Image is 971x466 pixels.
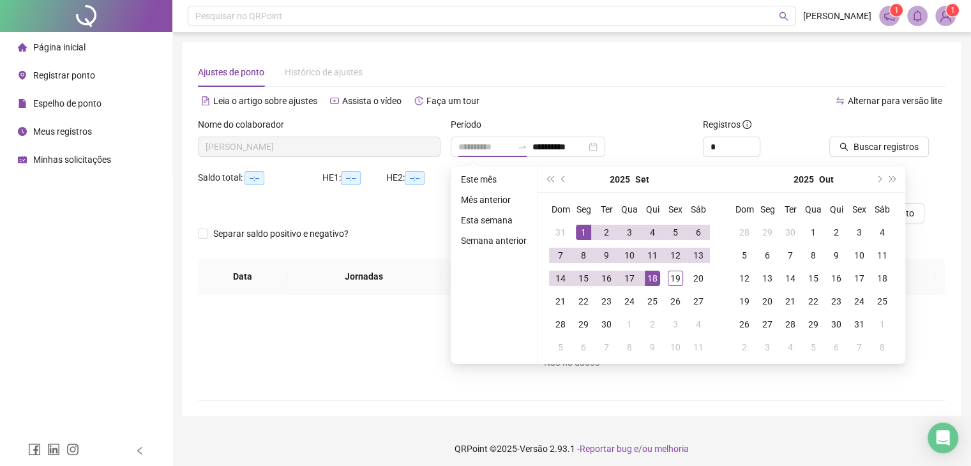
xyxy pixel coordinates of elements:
[691,317,706,332] div: 4
[553,317,568,332] div: 28
[618,244,641,267] td: 2025-09-10
[576,248,591,263] div: 8
[456,233,532,248] li: Semana anterior
[576,225,591,240] div: 1
[691,340,706,355] div: 11
[641,290,664,313] td: 2025-09-25
[871,198,894,221] th: Sáb
[928,423,958,453] div: Open Intercom Messenger
[618,290,641,313] td: 2025-09-24
[829,317,844,332] div: 30
[28,443,41,456] span: facebook
[456,172,532,187] li: Este mês
[756,267,779,290] td: 2025-10-13
[783,317,798,332] div: 28
[848,244,871,267] td: 2025-10-10
[829,271,844,286] div: 16
[572,267,595,290] td: 2025-09-15
[572,221,595,244] td: 2025-09-01
[208,227,354,241] span: Separar saldo positivo e negativo?
[618,336,641,359] td: 2025-10-08
[848,198,871,221] th: Sex
[756,244,779,267] td: 2025-10-06
[737,317,752,332] div: 26
[760,294,775,309] div: 20
[664,313,687,336] td: 2025-10-03
[848,221,871,244] td: 2025-10-03
[756,198,779,221] th: Seg
[668,317,683,332] div: 3
[760,271,775,286] div: 13
[664,290,687,313] td: 2025-09-26
[825,244,848,267] td: 2025-10-09
[668,271,683,286] div: 19
[645,317,660,332] div: 2
[783,248,798,263] div: 7
[848,336,871,359] td: 2025-11-07
[794,167,814,192] button: year panel
[871,336,894,359] td: 2025-11-08
[871,267,894,290] td: 2025-10-18
[737,294,752,309] div: 19
[852,294,867,309] div: 24
[668,225,683,240] div: 5
[687,336,710,359] td: 2025-10-11
[622,294,637,309] div: 24
[687,290,710,313] td: 2025-09-27
[848,290,871,313] td: 2025-10-24
[549,290,572,313] td: 2025-09-21
[441,259,537,294] th: Entrada 1
[687,244,710,267] td: 2025-09-13
[198,67,264,77] span: Ajustes de ponto
[946,4,959,17] sup: Atualize o seu contato no menu Meus Dados
[595,221,618,244] td: 2025-09-02
[618,198,641,221] th: Qua
[687,221,710,244] td: 2025-09-06
[687,313,710,336] td: 2025-10-04
[854,140,919,154] span: Buscar registros
[18,99,27,108] span: file
[572,336,595,359] td: 2025-10-06
[668,340,683,355] div: 10
[802,267,825,290] td: 2025-10-15
[852,248,867,263] div: 10
[737,271,752,286] div: 12
[198,170,322,185] div: Saldo total:
[886,167,900,192] button: super-next-year
[825,313,848,336] td: 2025-10-30
[668,294,683,309] div: 26
[553,225,568,240] div: 31
[18,155,27,164] span: schedule
[737,225,752,240] div: 28
[622,271,637,286] div: 17
[691,271,706,286] div: 20
[213,96,317,106] span: Leia o artigo sobre ajustes
[330,96,339,105] span: youtube
[848,96,942,106] span: Alternar para versão lite
[451,117,490,132] label: Período
[580,444,689,454] span: Reportar bug e/ou melhoria
[18,127,27,136] span: clock-circle
[819,167,834,192] button: month panel
[875,317,890,332] div: 1
[852,340,867,355] div: 7
[342,96,402,106] span: Assista o vídeo
[641,244,664,267] td: 2025-09-11
[33,154,111,165] span: Minhas solicitações
[386,170,450,185] div: HE 2:
[884,10,895,22] span: notification
[783,294,798,309] div: 21
[779,244,802,267] td: 2025-10-07
[572,313,595,336] td: 2025-09-29
[733,244,756,267] td: 2025-10-05
[779,11,788,21] span: search
[839,142,848,151] span: search
[829,248,844,263] div: 9
[285,67,363,77] span: Histórico de ajustes
[806,248,821,263] div: 8
[806,271,821,286] div: 15
[783,225,798,240] div: 30
[635,167,649,192] button: month panel
[622,317,637,332] div: 1
[756,313,779,336] td: 2025-10-27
